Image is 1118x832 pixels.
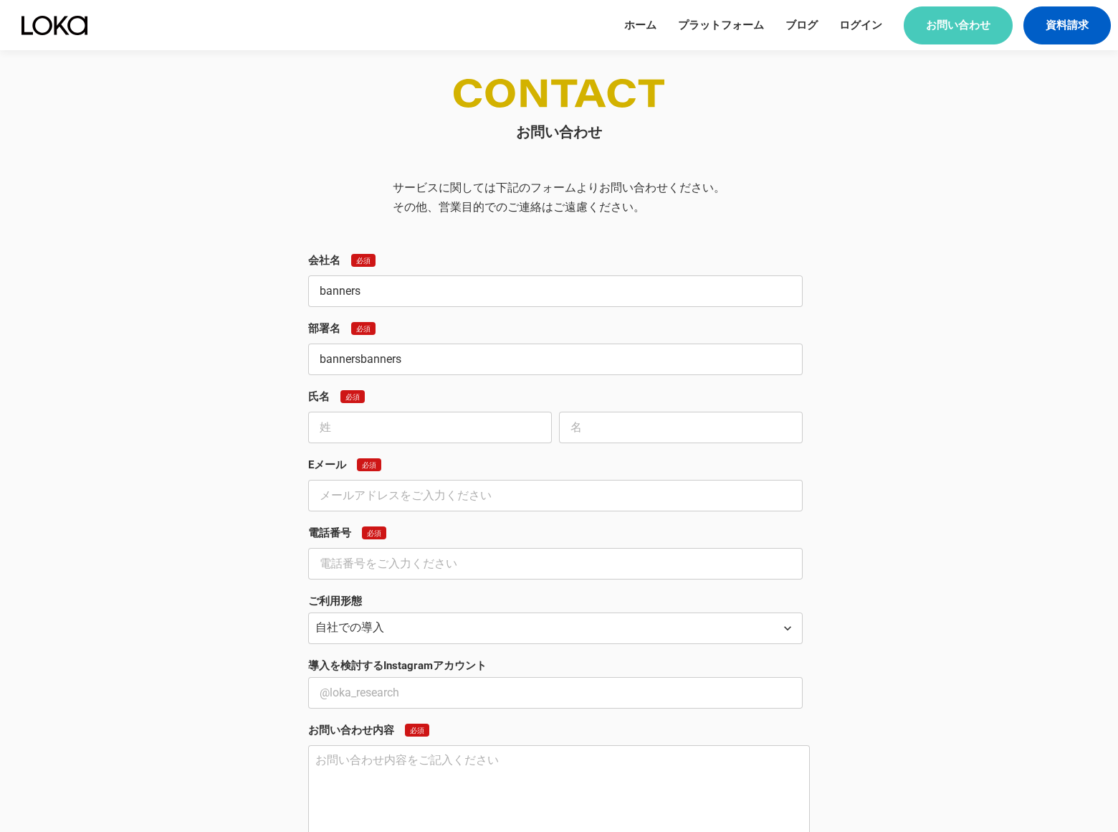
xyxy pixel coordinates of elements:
[410,726,424,734] p: 必須
[904,6,1013,44] a: お問い合わせ
[308,458,346,473] p: Eメール
[308,658,487,673] p: 導入を検討するInstagramアカウント
[308,253,340,268] p: 会社名
[1023,6,1111,44] a: 資料請求
[308,389,330,405] p: 氏名
[308,548,803,580] input: 電話番号をご入力ください
[839,18,882,33] a: ログイン
[367,529,381,537] p: 必須
[308,275,803,307] input: 会社名をご入力ください
[308,412,552,443] input: 姓
[785,18,818,33] a: ブログ
[308,594,362,609] p: ご利用形態
[308,526,351,541] p: 電話番号
[678,18,764,33] a: プラットフォーム
[308,344,803,375] input: 部署名をご入力ください
[624,18,656,33] a: ホーム
[516,122,602,142] h2: お問い合わせ
[356,256,371,265] p: 必須
[308,723,394,738] p: お問い合わせ内容
[308,677,803,709] input: @loka_research
[362,460,376,469] p: 必須
[356,324,371,333] p: 必須
[393,178,725,217] p: サービスに関しては下記のフォームよりお問い合わせください。 その他、営業目的でのご連絡はご遠慮ください。
[308,321,340,336] p: 部署名
[345,392,360,401] p: 必須
[308,480,803,511] input: メールアドレスをご入力ください
[559,412,803,443] input: 名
